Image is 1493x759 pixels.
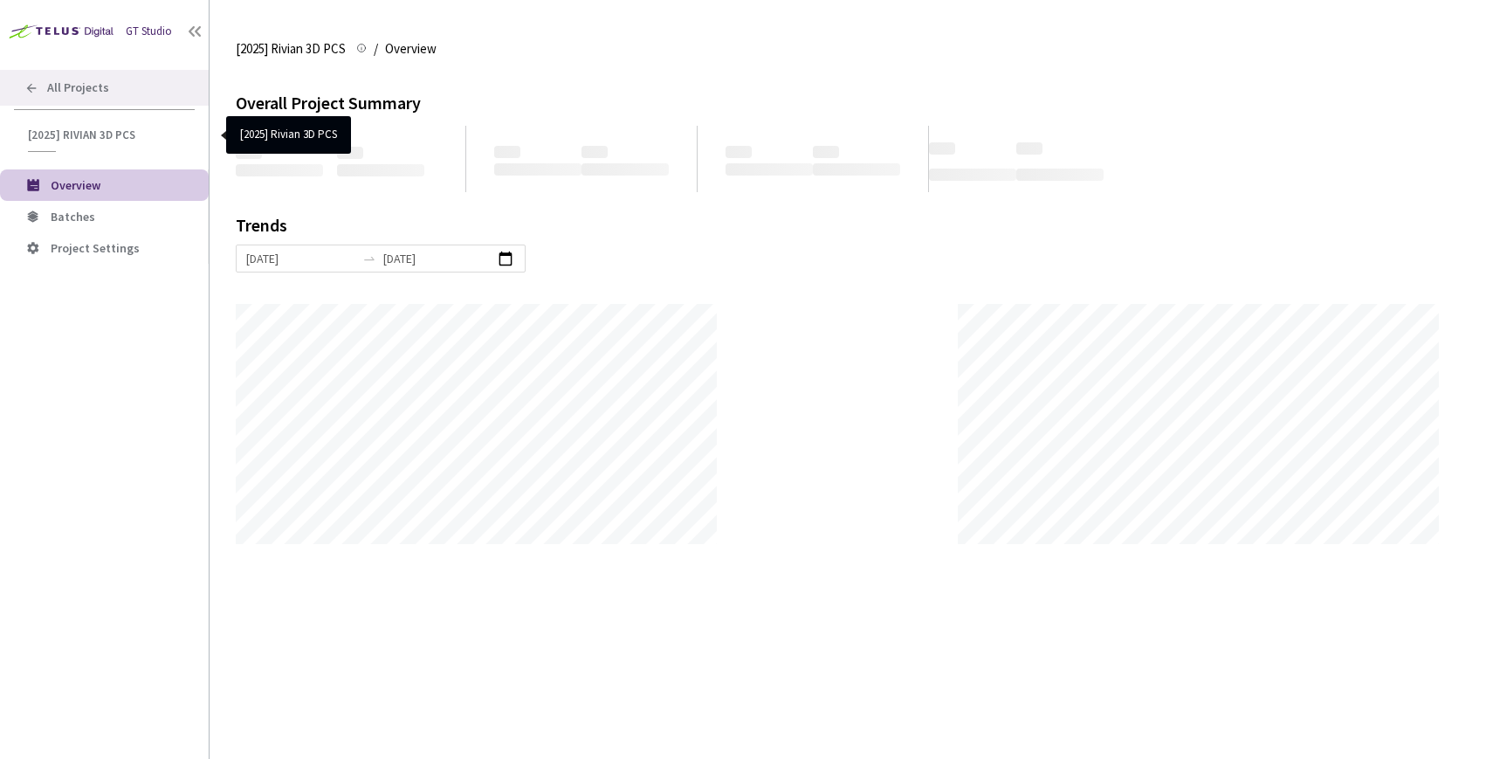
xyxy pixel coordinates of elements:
[51,177,100,193] span: Overview
[236,91,1467,116] div: Overall Project Summary
[726,163,813,176] span: ‌
[494,146,520,158] span: ‌
[581,146,608,158] span: ‌
[337,147,363,159] span: ‌
[383,249,492,268] input: End date
[726,146,752,158] span: ‌
[385,38,437,59] span: Overview
[813,163,900,176] span: ‌
[126,24,172,40] div: GT Studio
[236,147,262,159] span: ‌
[362,252,376,266] span: to
[51,240,140,256] span: Project Settings
[1016,169,1104,181] span: ‌
[236,217,1442,245] div: Trends
[51,209,95,224] span: Batches
[374,38,378,59] li: /
[581,163,669,176] span: ‌
[929,142,955,155] span: ‌
[813,146,839,158] span: ‌
[236,164,323,176] span: ‌
[362,252,376,266] span: swap-right
[337,164,424,176] span: ‌
[236,38,346,59] span: [2025] Rivian 3D PCS
[47,80,109,95] span: All Projects
[494,163,581,176] span: ‌
[929,169,1016,181] span: ‌
[28,128,184,142] span: [2025] Rivian 3D PCS
[246,249,355,268] input: Start date
[1016,142,1042,155] span: ‌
